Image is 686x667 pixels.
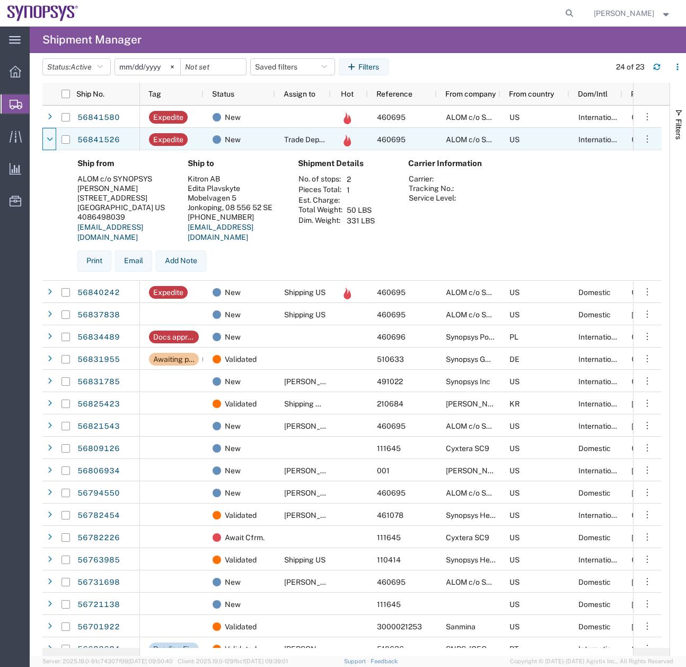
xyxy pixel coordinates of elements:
[377,422,406,430] span: 460695
[153,111,183,124] div: Expedite
[188,203,281,212] div: Jonkoping, 08 556 52 SE
[225,304,241,326] span: New
[225,370,241,393] span: New
[509,113,520,122] span: US
[128,658,173,664] span: [DATE] 09:50:40
[446,645,602,653] span: SNPS, Portugal Unipessoal, Lda.
[225,106,241,128] span: New
[509,422,520,430] span: US
[225,437,241,460] span: New
[77,109,120,126] a: 56841580
[446,135,521,144] span: ALOM c/o SYNOPSYS
[212,90,234,98] span: Status
[188,223,253,242] a: [EMAIL_ADDRESS][DOMAIN_NAME]
[376,90,412,98] span: Reference
[446,288,521,297] span: ALOM c/o SYNOPSYS
[509,578,520,586] span: US
[377,333,406,341] span: 460696
[298,195,343,205] th: Est. Charge:
[225,616,257,638] span: Validated
[77,351,120,368] a: 56831955
[509,533,520,542] span: US
[284,645,345,653] span: Rachelle Varela
[509,489,520,497] span: US
[631,466,655,475] span: 09/12/2025
[77,329,120,346] a: 56834489
[284,310,326,319] span: Shipping US
[593,7,672,20] button: [PERSON_NAME]
[42,658,173,664] span: Server: 2025.19.0-91c74307f99
[298,205,343,215] th: Total Weight:
[225,326,241,348] span: New
[77,619,120,636] a: 56701922
[446,489,521,497] span: ALOM c/o SYNOPSYS
[115,59,180,75] input: Not set
[377,533,401,542] span: 111645
[77,374,120,391] a: 56831785
[509,556,520,564] span: US
[446,333,532,341] span: Synopsys Poland Sp.Z.o.o
[631,333,679,341] span: 09/16/2025
[71,63,92,71] span: Active
[284,489,345,497] span: Rafael Chacon
[408,174,456,184] th: Carrier:
[578,600,611,609] span: Domestic
[377,489,406,497] span: 460695
[446,622,476,631] span: Sanmina
[156,250,206,272] button: Add Note
[343,215,379,226] td: 331 LBS
[77,193,171,203] div: [STREET_ADDRESS]
[509,355,520,363] span: DE
[446,310,521,319] span: ALOM c/o SYNOPSYS
[631,556,679,564] span: 09/16/2025
[225,504,257,526] span: Validated
[77,284,120,301] a: 56840242
[578,113,622,122] span: International
[298,174,343,185] th: No. of stops:
[377,377,403,386] span: 491022
[631,90,671,98] span: Pickup date
[188,174,281,184] div: Kitron AB
[631,533,655,542] span: 09/11/2025
[631,489,655,497] span: 09/19/2025
[225,593,241,616] span: New
[510,657,673,666] span: Copyright © [DATE]-[DATE] Agistix Inc., All Rights Reserved
[77,641,120,658] a: 56683624
[674,119,683,140] span: Filters
[181,59,246,75] input: Not set
[631,310,655,319] span: 09/18/2025
[77,574,120,591] a: 56731698
[377,113,406,122] span: 460695
[245,658,288,664] span: [DATE] 09:39:01
[578,645,622,653] span: International
[578,377,622,386] span: International
[446,113,521,122] span: ALOM c/o SYNOPSYS
[115,250,152,272] button: Email
[7,5,78,21] img: logo
[509,310,520,319] span: US
[578,533,611,542] span: Domestic
[77,418,120,435] a: 56821543
[445,90,496,98] span: From company
[509,288,520,297] span: US
[408,184,456,193] th: Tracking No.:
[225,526,265,549] span: Await Cfrm.
[509,444,520,453] span: US
[225,128,241,151] span: New
[284,90,315,98] span: Assign to
[225,348,257,370] span: Validated
[153,643,195,655] div: Pending Finance Approval
[509,511,520,519] span: US
[631,400,655,408] span: 09/15/2025
[446,533,489,542] span: Cyxtera SC9
[298,159,391,168] h4: Shipment Details
[77,184,171,193] div: [PERSON_NAME]
[578,90,608,98] span: Dom/Intl
[446,556,548,564] span: Synopsys Headquarters USSV
[343,185,379,195] td: 1
[578,135,622,144] span: International
[578,422,622,430] span: International
[509,466,520,475] span: US
[377,578,406,586] span: 460695
[631,578,655,586] span: 09/19/2025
